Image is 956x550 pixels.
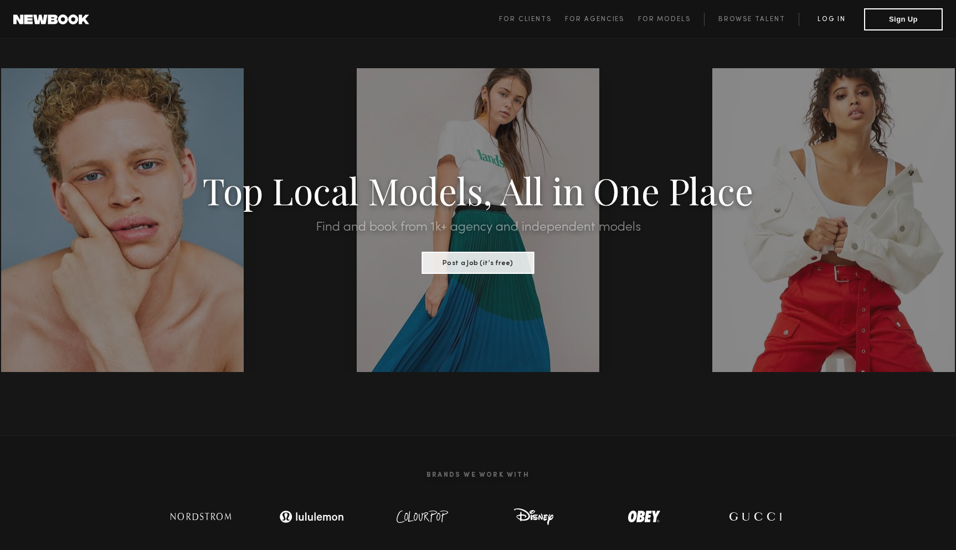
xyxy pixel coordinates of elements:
[71,173,884,207] h1: Top Local Models, All in One Place
[422,252,534,274] button: Post a Job (it’s free)
[162,506,240,528] img: logo-nordstrom.svg
[387,506,459,528] img: logo-colour-pop.svg
[864,8,943,30] button: Sign Up
[638,16,691,23] span: For Models
[608,506,680,528] img: logo-obey.svg
[565,13,638,26] a: For Agencies
[799,13,864,26] a: Log in
[704,13,799,26] a: Browse Talent
[638,13,705,26] a: For Models
[565,16,624,23] span: For Agencies
[146,458,810,492] h2: Brands We Work With
[497,506,569,528] img: logo-disney.svg
[719,506,791,528] img: logo-gucci.svg
[499,16,552,23] span: For Clients
[499,13,565,26] a: For Clients
[422,256,534,268] a: Post a Job (it’s free)
[273,506,351,528] img: logo-lulu.svg
[71,221,884,234] h2: Find and book from 1k+ agency and independent models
